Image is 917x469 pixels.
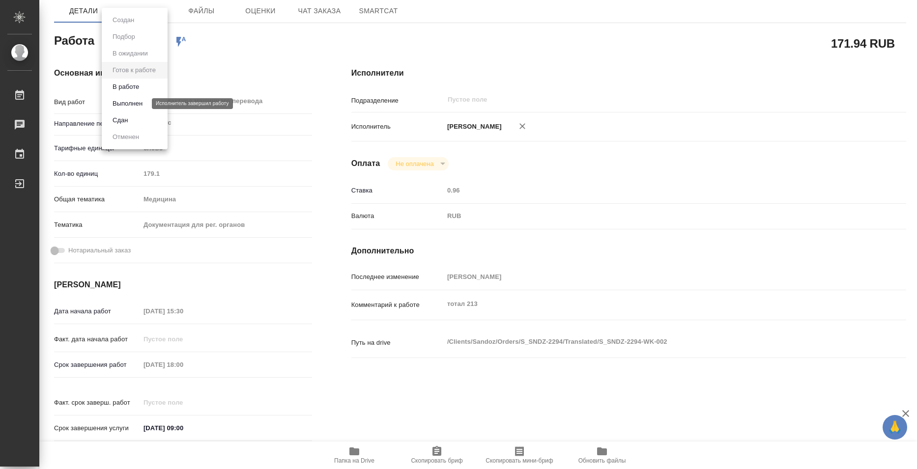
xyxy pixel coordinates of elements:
[110,15,137,26] button: Создан
[110,132,142,142] button: Отменен
[110,98,145,109] button: Выполнен
[110,115,131,126] button: Сдан
[110,31,138,42] button: Подбор
[110,48,151,59] button: В ожидании
[110,65,159,76] button: Готов к работе
[110,82,142,92] button: В работе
